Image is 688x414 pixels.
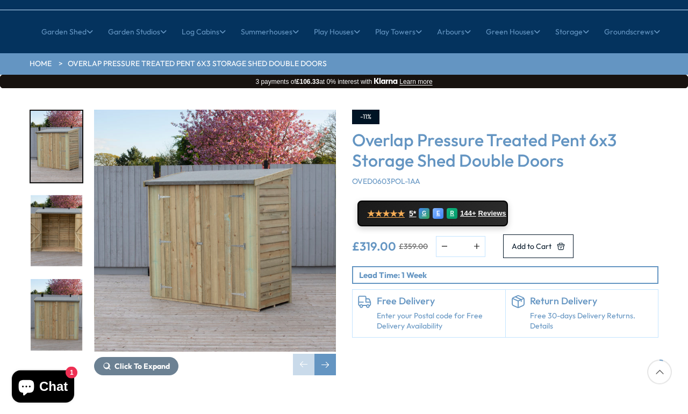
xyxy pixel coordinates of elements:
a: Groundscrews [604,18,660,45]
span: OVED0603POL-1AA [352,176,420,186]
a: Storage [555,18,589,45]
div: 2 / 10 [30,194,83,268]
span: 144+ [460,209,476,218]
span: Add to Cart [512,242,551,250]
a: Play Houses [314,18,360,45]
a: Green Houses [486,18,540,45]
img: OverlapPressureTreatedPent6x3DD5060490134215_5_200x200.jpg [31,195,82,267]
a: Enter your Postal code for Free Delivery Availability [377,311,500,332]
img: OverlapPressureTreatedPent6x3DD5060490134215_2_200x200.jpg [31,279,82,351]
button: Click To Expand [94,357,178,375]
img: OverlapPressureTreatedPent6x3DD5060490134215_200x200.jpg [31,111,82,182]
h6: Free Delivery [377,295,500,307]
ins: £319.00 [352,240,396,252]
div: 1 / 10 [30,110,83,183]
h3: Overlap Pressure Treated Pent 6x3 Storage Shed Double Doors [352,130,658,171]
h6: Return Delivery [530,295,653,307]
a: Log Cabins [182,18,226,45]
a: ★★★★★ 5* G E R 144+ Reviews [357,201,508,226]
a: Summerhouses [241,18,299,45]
p: Lead Time: 1 Week [359,269,657,281]
img: Overlap Pressure Treated Pent 6x3 Storage Shed Double Doors [94,110,336,352]
span: Click To Expand [114,361,170,371]
div: Next slide [314,354,336,375]
span: Reviews [478,209,506,218]
div: -11% [352,110,379,124]
del: £359.00 [399,242,428,250]
div: E [433,208,443,219]
a: Garden Shed [41,18,93,45]
a: Arbours [437,18,471,45]
a: Play Towers [375,18,422,45]
span: ★★★★★ [367,209,405,219]
div: 1 / 10 [94,110,336,375]
a: HOME [30,59,52,69]
a: Garden Studios [108,18,167,45]
div: 3 / 10 [30,278,83,352]
div: G [419,208,429,219]
p: Free 30-days Delivery Returns. Details [530,311,653,332]
div: R [447,208,457,219]
inbox-online-store-chat: Shopify online store chat [9,370,77,405]
button: Add to Cart [503,234,574,258]
div: Previous slide [293,354,314,375]
a: Overlap Pressure Treated Pent 6x3 Storage Shed Double Doors [68,59,327,69]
